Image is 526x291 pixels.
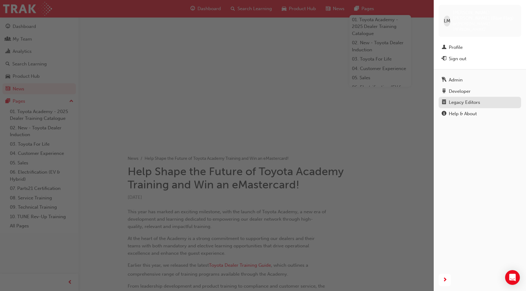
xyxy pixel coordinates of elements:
[439,42,521,53] a: Profile
[449,110,477,117] div: Help & About
[439,74,521,86] a: Admin
[442,111,446,117] span: info-icon
[449,77,463,84] div: Admin
[439,53,521,65] button: Sign out
[439,108,521,120] a: Help & About
[453,21,491,32] span: bf.[PERSON_NAME].[PERSON_NAME]
[442,56,446,62] span: exit-icon
[449,88,471,95] div: Developer
[439,97,521,108] a: Legacy Editors
[442,77,446,83] span: keys-icon
[453,10,516,21] span: [PERSON_NAME] [PERSON_NAME] (Blue Flag)
[439,86,521,97] a: Developer
[442,100,446,105] span: notepad-icon
[449,55,466,62] div: Sign out
[449,99,480,106] div: Legacy Editors
[443,276,447,284] span: next-icon
[505,270,520,285] div: Open Intercom Messenger
[442,45,446,50] span: man-icon
[444,18,450,25] span: LM
[442,89,446,94] span: robot-icon
[449,44,463,51] div: Profile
